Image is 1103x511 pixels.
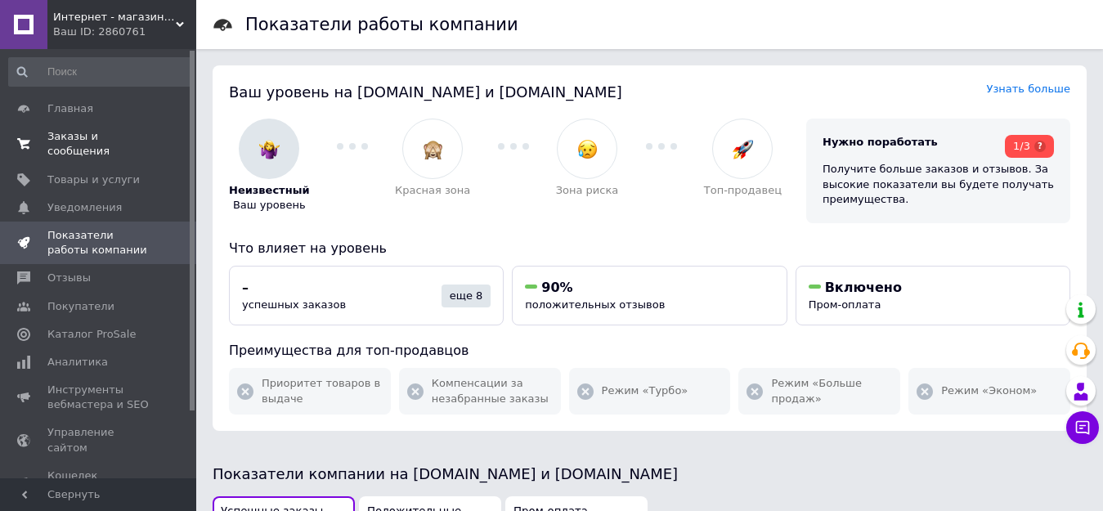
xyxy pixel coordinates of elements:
[423,139,443,159] img: :see_no_evil:
[47,383,151,412] span: Инструменты вебмастера и SEO
[47,425,151,455] span: Управление сайтом
[1034,141,1046,152] span: ?
[1005,135,1054,158] div: 1/3
[47,299,114,314] span: Покупатели
[229,83,622,101] span: Ваш уровень на [DOMAIN_NAME] и [DOMAIN_NAME]
[262,376,383,406] span: Приоритет товаров в выдаче
[8,57,193,87] input: Поиск
[242,280,249,295] span: –
[47,200,122,215] span: Уведомления
[809,298,881,311] span: Пром-оплата
[233,198,306,213] span: Ваш уровень
[242,298,346,311] span: успешных заказов
[53,25,196,39] div: Ваш ID: 2860761
[47,129,151,159] span: Заказы и сообщения
[541,280,572,295] span: 90%
[259,139,280,159] img: :woman-shrugging:
[823,162,1054,207] div: Получите больше заказов и отзывов. За высокие показатели вы будете получать преимущества.
[213,465,678,482] span: Показатели компании на [DOMAIN_NAME] и [DOMAIN_NAME]
[442,285,491,307] div: еще 8
[704,183,782,198] span: Топ-продавец
[47,101,93,116] span: Главная
[823,136,938,148] span: Нужно поработать
[53,10,176,25] span: Интернет - магазин "WagonShop"
[47,173,140,187] span: Товары и услуги
[556,183,619,198] span: Зона риска
[602,383,688,398] span: Режим «Турбо»
[986,83,1070,95] a: Узнать больше
[512,266,787,325] button: 90%положительных отзывов
[47,468,151,498] span: Кошелек компании
[229,343,469,358] span: Преимущества для топ-продавцов
[395,183,470,198] span: Красная зона
[1066,411,1099,444] button: Чат с покупателем
[796,266,1070,325] button: ВключеноПром-оплата
[47,355,108,370] span: Аналитика
[47,228,151,258] span: Показатели работы компании
[432,376,553,406] span: Компенсации за незабранные заказы
[771,376,892,406] span: Режим «Больше продаж»
[941,383,1037,398] span: Режим «Эконом»
[825,280,902,295] span: Включено
[245,15,518,34] h1: Показатели работы компании
[577,139,598,159] img: :disappointed_relieved:
[525,298,665,311] span: положительных отзывов
[229,266,504,325] button: –успешных заказовеще 8
[47,271,91,285] span: Отзывы
[47,327,136,342] span: Каталог ProSale
[229,183,310,198] span: Неизвестный
[229,240,387,256] span: Что влияет на уровень
[733,139,753,159] img: :rocket:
